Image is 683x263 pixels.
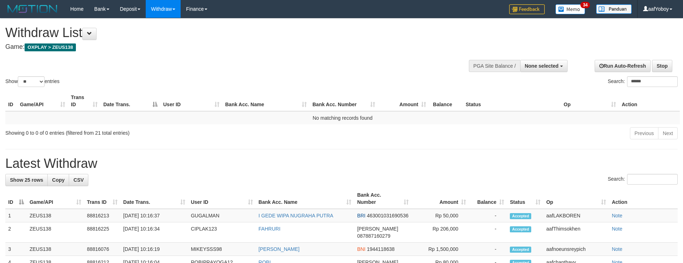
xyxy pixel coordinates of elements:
span: BNI [357,246,365,252]
label: Show entries [5,76,59,87]
td: [DATE] 10:16:19 [120,243,188,256]
a: Stop [652,60,672,72]
a: CSV [69,174,88,186]
td: aafThimsokhen [543,222,609,243]
th: User ID: activate to sort column ascending [160,91,222,111]
td: 2 [5,222,27,243]
span: BRI [357,213,365,218]
td: 88816213 [84,209,120,222]
div: Showing 0 to 0 of 0 entries (filtered from 21 total entries) [5,127,279,136]
th: Balance [429,91,463,111]
input: Search: [627,76,678,87]
a: Note [612,226,622,232]
th: Amount: activate to sort column ascending [378,91,429,111]
td: Rp 50,000 [412,209,469,222]
span: Copy 463001031690536 to clipboard [367,213,409,218]
a: [PERSON_NAME] [259,246,300,252]
span: Accepted [510,226,531,232]
th: Op: activate to sort column ascending [561,91,619,111]
th: Op: activate to sort column ascending [543,189,609,209]
input: Search: [627,174,678,185]
h1: Withdraw List [5,26,448,40]
td: - [469,222,507,243]
td: GUGALMAN [188,209,256,222]
a: Note [612,246,622,252]
a: Show 25 rows [5,174,48,186]
a: Note [612,213,622,218]
span: Show 25 rows [10,177,43,183]
h1: Latest Withdraw [5,156,678,171]
span: Accepted [510,247,531,253]
td: ZEUS138 [27,209,84,222]
th: Game/API: activate to sort column ascending [17,91,68,111]
th: Date Trans.: activate to sort column descending [100,91,160,111]
div: PGA Site Balance / [469,60,520,72]
span: Copy 087887160279 to clipboard [357,233,390,239]
td: ZEUS138 [27,243,84,256]
th: Status: activate to sort column ascending [507,189,543,209]
th: Bank Acc. Name: activate to sort column ascending [256,189,355,209]
td: Rp 1,500,000 [412,243,469,256]
th: Date Trans.: activate to sort column ascending [120,189,188,209]
button: None selected [520,60,568,72]
td: CIPLAK123 [188,222,256,243]
th: Balance: activate to sort column ascending [469,189,507,209]
td: 1 [5,209,27,222]
img: Feedback.jpg [509,4,545,14]
th: ID: activate to sort column descending [5,189,27,209]
a: Next [658,127,678,139]
td: ZEUS138 [27,222,84,243]
th: Action [609,189,678,209]
td: MIKEYSSS98 [188,243,256,256]
td: - [469,243,507,256]
th: Game/API: activate to sort column ascending [27,189,84,209]
td: aafLAKBOREN [543,209,609,222]
th: Bank Acc. Number: activate to sort column ascending [310,91,378,111]
th: User ID: activate to sort column ascending [188,189,256,209]
td: Rp 206,000 [412,222,469,243]
th: Action [619,91,680,111]
td: 88816076 [84,243,120,256]
span: CSV [73,177,84,183]
td: [DATE] 10:16:37 [120,209,188,222]
h4: Game: [5,43,448,51]
span: Copy 1944118638 to clipboard [367,246,395,252]
td: [DATE] 10:16:34 [120,222,188,243]
th: Amount: activate to sort column ascending [412,189,469,209]
td: No matching records found [5,111,680,124]
th: Status [463,91,561,111]
td: - [469,209,507,222]
span: None selected [525,63,559,69]
span: 34 [580,2,590,8]
a: I GEDE WIPA NUGRAHA PUTRA [259,213,333,218]
select: Showentries [18,76,45,87]
img: MOTION_logo.png [5,4,59,14]
a: Previous [630,127,658,139]
td: 88816225 [84,222,120,243]
td: aafnoeunsreypich [543,243,609,256]
label: Search: [608,174,678,185]
span: Copy [52,177,64,183]
img: Button%20Memo.svg [555,4,585,14]
label: Search: [608,76,678,87]
a: Copy [47,174,69,186]
a: FAHRURI [259,226,280,232]
th: Trans ID: activate to sort column ascending [84,189,120,209]
th: Bank Acc. Number: activate to sort column ascending [354,189,412,209]
span: OXPLAY > ZEUS138 [25,43,76,51]
a: Run Auto-Refresh [595,60,651,72]
th: Trans ID: activate to sort column ascending [68,91,100,111]
th: Bank Acc. Name: activate to sort column ascending [222,91,310,111]
th: ID [5,91,17,111]
span: Accepted [510,213,531,219]
img: panduan.png [596,4,632,14]
span: [PERSON_NAME] [357,226,398,232]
